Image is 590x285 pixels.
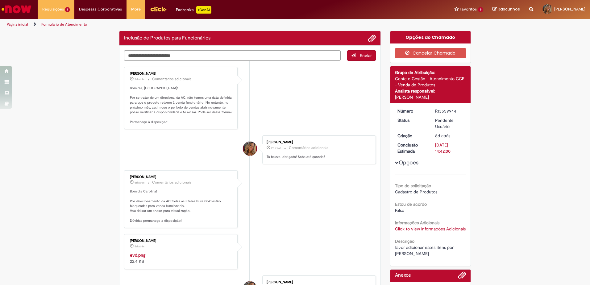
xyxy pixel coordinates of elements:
[395,245,455,256] span: favor adicionar esses itens por [PERSON_NAME]
[135,245,144,248] span: 5d atrás
[152,76,192,82] small: Comentários adicionais
[435,142,464,154] div: [DATE] 14:42:00
[492,6,520,12] a: Rascunhos
[395,238,414,244] b: Descrição
[79,6,122,12] span: Despesas Corporativas
[395,201,427,207] b: Estou de acordo
[135,181,144,184] span: 5d atrás
[135,77,144,81] time: 29/09/2025 10:26:54
[150,4,167,14] img: click_logo_yellow_360x200.png
[460,6,477,12] span: Favoritos
[243,142,257,156] div: Carolina Carvalho Ribeiro
[395,94,466,100] div: [PERSON_NAME]
[498,6,520,12] span: Rascunhos
[152,180,192,185] small: Comentários adicionais
[131,6,141,12] span: More
[478,7,483,12] span: 9
[435,133,450,138] time: 23/09/2025 15:46:10
[435,117,464,130] div: Pendente Usuário
[5,19,389,30] ul: Trilhas de página
[130,252,233,264] div: 22.4 KB
[395,48,466,58] button: Cancelar Chamado
[395,208,404,213] span: Falso
[395,273,411,278] h2: Anexos
[130,189,233,223] p: Bom dia Carolina! Por direcionamento da AC todas as Stellas Pure Gold estão bloqueadas para venda...
[130,72,233,76] div: [PERSON_NAME]
[41,22,87,27] a: Formulário de Atendimento
[393,142,431,154] dt: Conclusão Estimada
[271,146,281,150] time: 29/09/2025 10:21:53
[458,271,466,282] button: Adicionar anexos
[267,280,369,284] div: [PERSON_NAME]
[176,6,211,14] div: Padroniza
[435,133,450,138] span: 8d atrás
[196,6,211,14] p: +GenAi
[42,6,64,12] span: Requisições
[395,220,439,225] b: Informações Adicionais
[135,245,144,248] time: 26/09/2025 09:55:49
[368,34,376,42] button: Adicionar anexos
[267,155,369,159] p: Ta beleza. obrigada! Sabe até quando?
[395,76,466,88] div: Gente e Gestão - Atendimento GGE - Venda de Produtos
[554,6,585,12] span: [PERSON_NAME]
[390,31,471,43] div: Opções do Chamado
[393,133,431,139] dt: Criação
[393,117,431,123] dt: Status
[65,7,70,12] span: 1
[135,181,144,184] time: 26/09/2025 09:56:05
[271,146,281,150] span: 2d atrás
[7,22,28,27] a: Página inicial
[360,53,372,58] span: Enviar
[135,77,144,81] span: 2d atrás
[124,35,210,41] h2: Inclusão de Produtos para Funcionários Histórico de tíquete
[289,145,328,151] small: Comentários adicionais
[124,50,341,61] textarea: Digite sua mensagem aqui...
[435,108,464,114] div: R13559944
[130,239,233,243] div: [PERSON_NAME]
[130,252,145,258] a: evd.png
[1,3,32,15] img: ServiceNow
[435,133,464,139] div: 23/09/2025 15:46:10
[395,189,437,195] span: Cadastro de Produtos
[395,183,431,188] b: Tipo de solicitação
[393,108,431,114] dt: Número
[395,69,466,76] div: Grupo de Atribuição:
[130,86,233,125] p: Bom dia, [GEOGRAPHIC_DATA]! Por se tratar de um direcional da AC, não temos uma data definida par...
[395,226,466,232] a: Click to view Informações Adicionais
[267,140,369,144] div: [PERSON_NAME]
[395,88,466,94] div: Analista responsável:
[347,50,376,61] button: Enviar
[130,175,233,179] div: [PERSON_NAME]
